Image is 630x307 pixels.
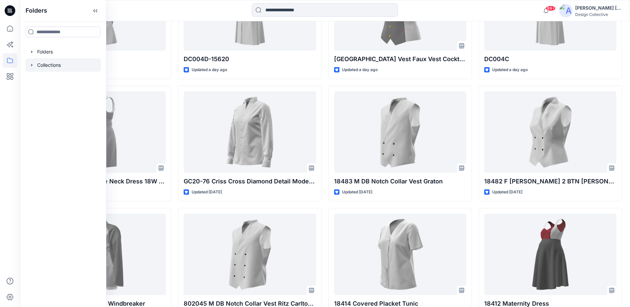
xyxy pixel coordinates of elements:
[492,189,522,196] p: Updated [DATE]
[575,12,622,17] div: Design Collective
[192,189,222,196] p: Updated [DATE]
[484,214,616,295] a: 18412 Maternity Dress
[342,189,372,196] p: Updated [DATE]
[484,91,616,173] a: 18482 F DB VEST 2 BTN Graton
[184,54,316,64] p: DC004D-15620
[334,177,466,186] p: 18483 M DB Notch Collar Vest Graton
[492,66,528,73] p: Updated a day ago
[192,66,227,73] p: Updated a day ago
[342,66,378,73] p: Updated a day ago
[184,177,316,186] p: GC20-76 Criss Cross Diamond Detail Modern Blouse LS
[559,4,573,17] img: avatar
[184,214,316,295] a: 802045 M DB Notch Collar Vest Ritz Carlton Atlanta
[484,54,616,64] p: DC004C
[575,4,622,12] div: [PERSON_NAME] [PERSON_NAME]
[546,6,556,11] span: 99+
[334,214,466,295] a: 18414 Covered Placket Tunic
[484,177,616,186] p: 18482 F [PERSON_NAME] 2 BTN [PERSON_NAME]
[334,54,466,64] p: [GEOGRAPHIC_DATA] Vest Faux Vest Cocktail Top Morongo
[334,91,466,173] a: 18483 M DB Notch Collar Vest Graton
[184,91,316,173] a: GC20-76 Criss Cross Diamond Detail Modern Blouse LS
